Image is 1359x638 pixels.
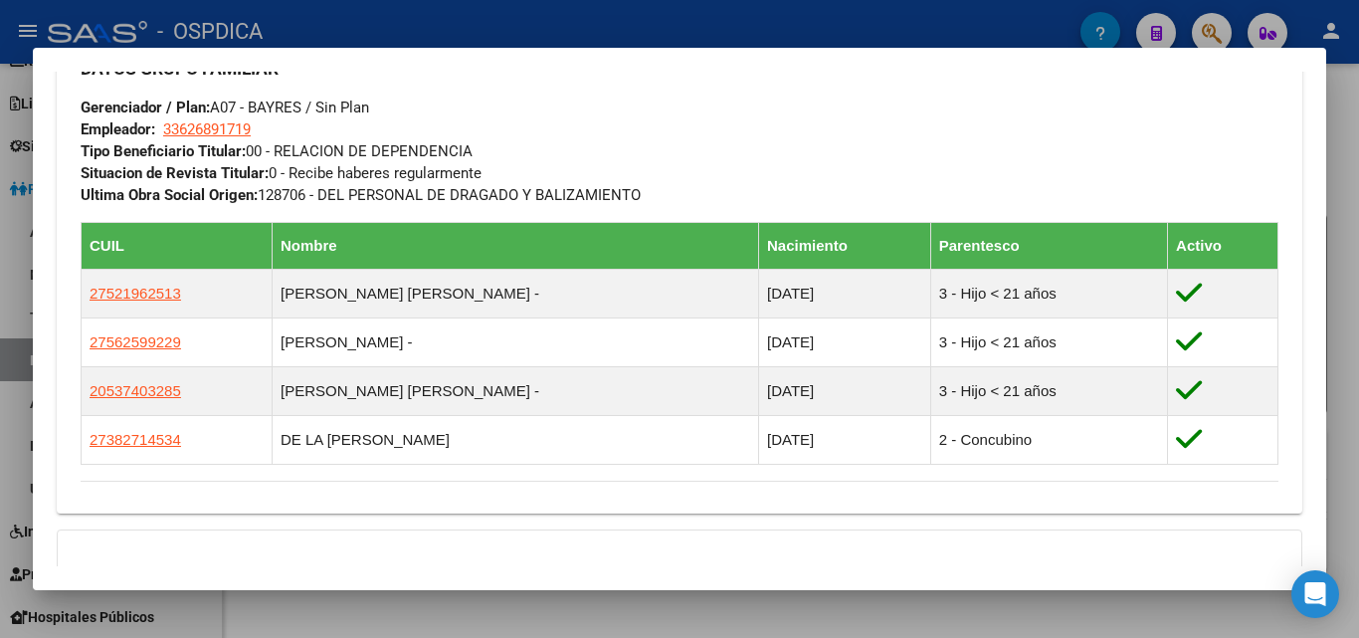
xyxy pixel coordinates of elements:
div: Open Intercom Messenger [1291,570,1339,618]
th: CUIL [82,223,273,270]
td: [DATE] [759,319,931,367]
td: [DATE] [759,416,931,465]
td: 3 - Hijo < 21 años [930,319,1167,367]
th: Nacimiento [759,223,931,270]
strong: Empleador: [81,120,155,138]
td: [DATE] [759,367,931,416]
span: 27521962513 [90,285,181,302]
th: Parentesco [930,223,1167,270]
span: 20537403285 [90,382,181,399]
strong: Gerenciador / Plan: [81,99,210,116]
span: 00 - RELACION DE DEPENDENCIA [81,142,473,160]
span: 27382714534 [90,431,181,448]
strong: Situacion de Revista Titular: [81,164,269,182]
td: DE LA [PERSON_NAME] [272,416,758,465]
th: Nombre [272,223,758,270]
td: [DATE] [759,270,931,319]
span: 0 - Recibe haberes regularmente [81,164,482,182]
th: Activo [1168,223,1278,270]
td: 2 - Concubino [930,416,1167,465]
td: [PERSON_NAME] [PERSON_NAME] - [272,270,758,319]
td: [PERSON_NAME] - [272,319,758,367]
span: 27562599229 [90,333,181,350]
span: 128706 - DEL PERSONAL DE DRAGADO Y BALIZAMIENTO [81,186,641,204]
td: [PERSON_NAME] [PERSON_NAME] - [272,367,758,416]
strong: Ultima Obra Social Origen: [81,186,258,204]
td: 3 - Hijo < 21 años [930,367,1167,416]
td: 3 - Hijo < 21 años [930,270,1167,319]
strong: Tipo Beneficiario Titular: [81,142,246,160]
span: A07 - BAYRES / Sin Plan [81,99,369,116]
span: 33626891719 [163,120,251,138]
